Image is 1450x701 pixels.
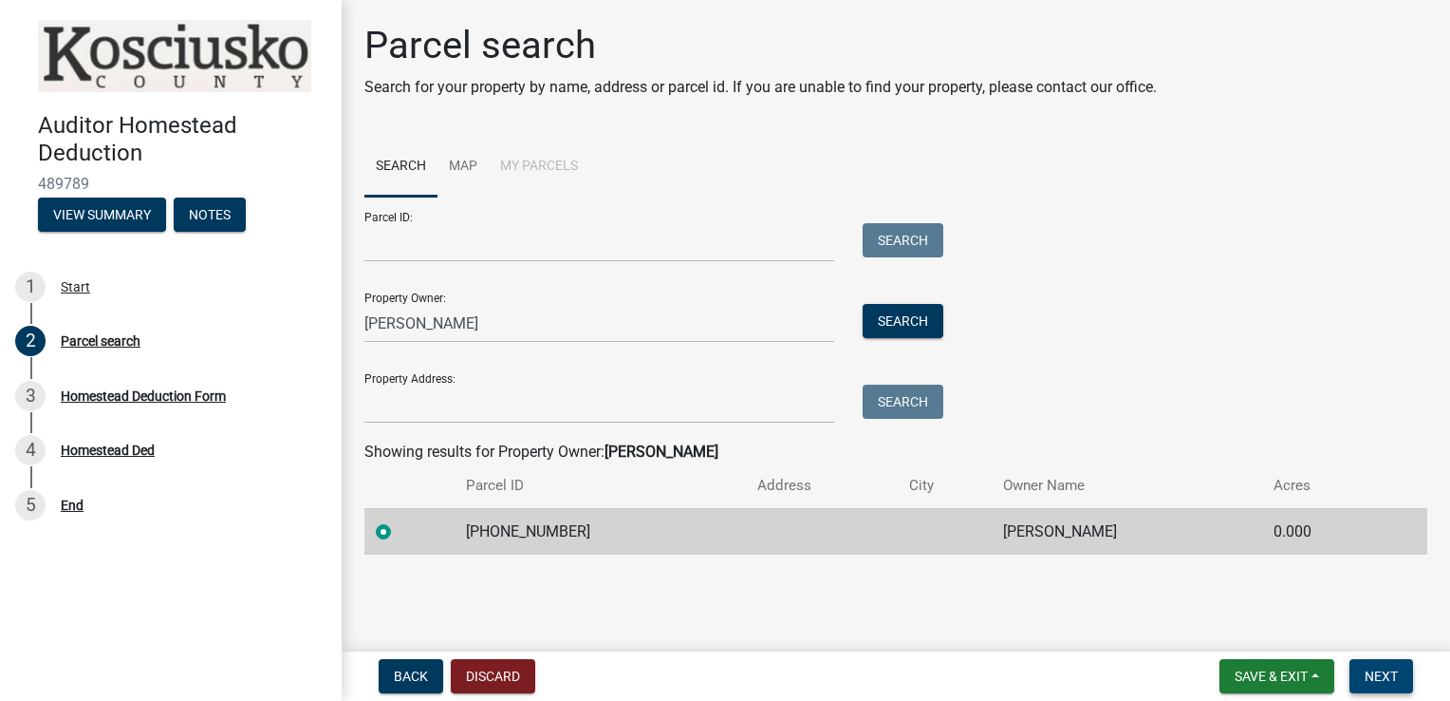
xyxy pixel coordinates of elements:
[898,464,992,508] th: City
[38,175,304,193] span: 489789
[174,208,246,223] wm-modal-confirm: Notes
[15,272,46,302] div: 1
[364,76,1157,99] p: Search for your property by name, address or parcel id. If you are unable to find your property, ...
[15,381,46,411] div: 3
[451,659,535,693] button: Discard
[604,443,718,461] strong: [PERSON_NAME]
[364,441,1427,464] div: Showing results for Property Owner:
[1219,659,1334,693] button: Save & Exit
[455,464,746,508] th: Parcel ID
[1262,508,1383,555] td: 0.000
[15,490,46,521] div: 5
[174,198,246,232] button: Notes
[61,280,90,294] div: Start
[455,508,746,555] td: [PHONE_NUMBER]
[992,464,1262,508] th: Owner Name
[1235,669,1308,684] span: Save & Exit
[364,23,1157,68] h1: Parcel search
[1262,464,1383,508] th: Acres
[746,464,898,508] th: Address
[992,508,1262,555] td: [PERSON_NAME]
[61,444,155,457] div: Homestead Ded
[1349,659,1413,693] button: Next
[863,223,943,257] button: Search
[15,326,46,356] div: 2
[437,137,489,198] a: Map
[1365,669,1398,684] span: Next
[38,20,311,92] img: Kosciusko County, Indiana
[394,669,428,684] span: Back
[61,499,84,512] div: End
[863,385,943,419] button: Search
[38,112,326,167] h4: Auditor Homestead Deduction
[38,208,166,223] wm-modal-confirm: Summary
[364,137,437,198] a: Search
[61,334,140,348] div: Parcel search
[15,435,46,465] div: 4
[61,389,226,403] div: Homestead Deduction Form
[379,659,443,693] button: Back
[38,198,166,232] button: View Summary
[863,304,943,338] button: Search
